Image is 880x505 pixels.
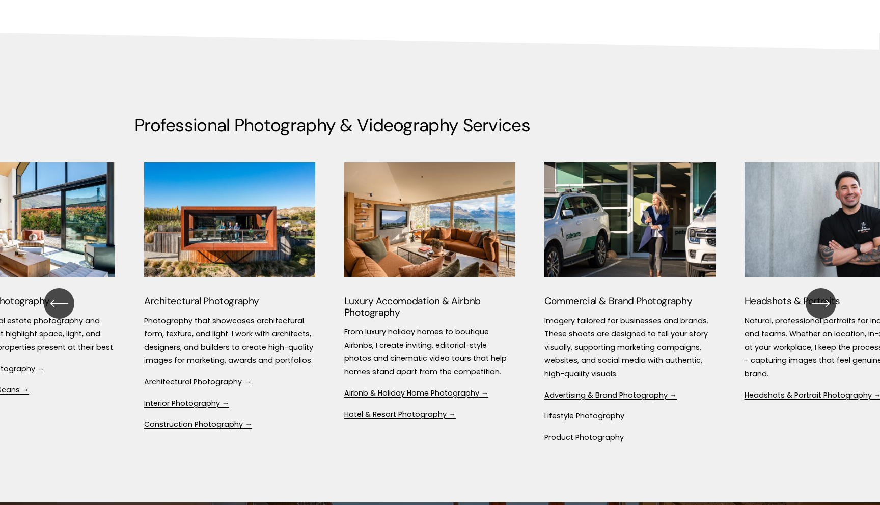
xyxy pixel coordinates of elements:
a: Airbnb & Holiday Home Photography → [344,388,488,398]
a: Interior Photography → [144,398,229,408]
button: Next [806,288,836,319]
a: Hotel & Resort Photography → [344,409,456,419]
a: Advertising & Brand Photography → [544,390,677,400]
a: Architectural Photography → [144,377,251,387]
p: Professional Photography & Videography Services [134,109,746,142]
button: Previous [44,288,74,319]
a: Construction Photography → [144,419,252,429]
